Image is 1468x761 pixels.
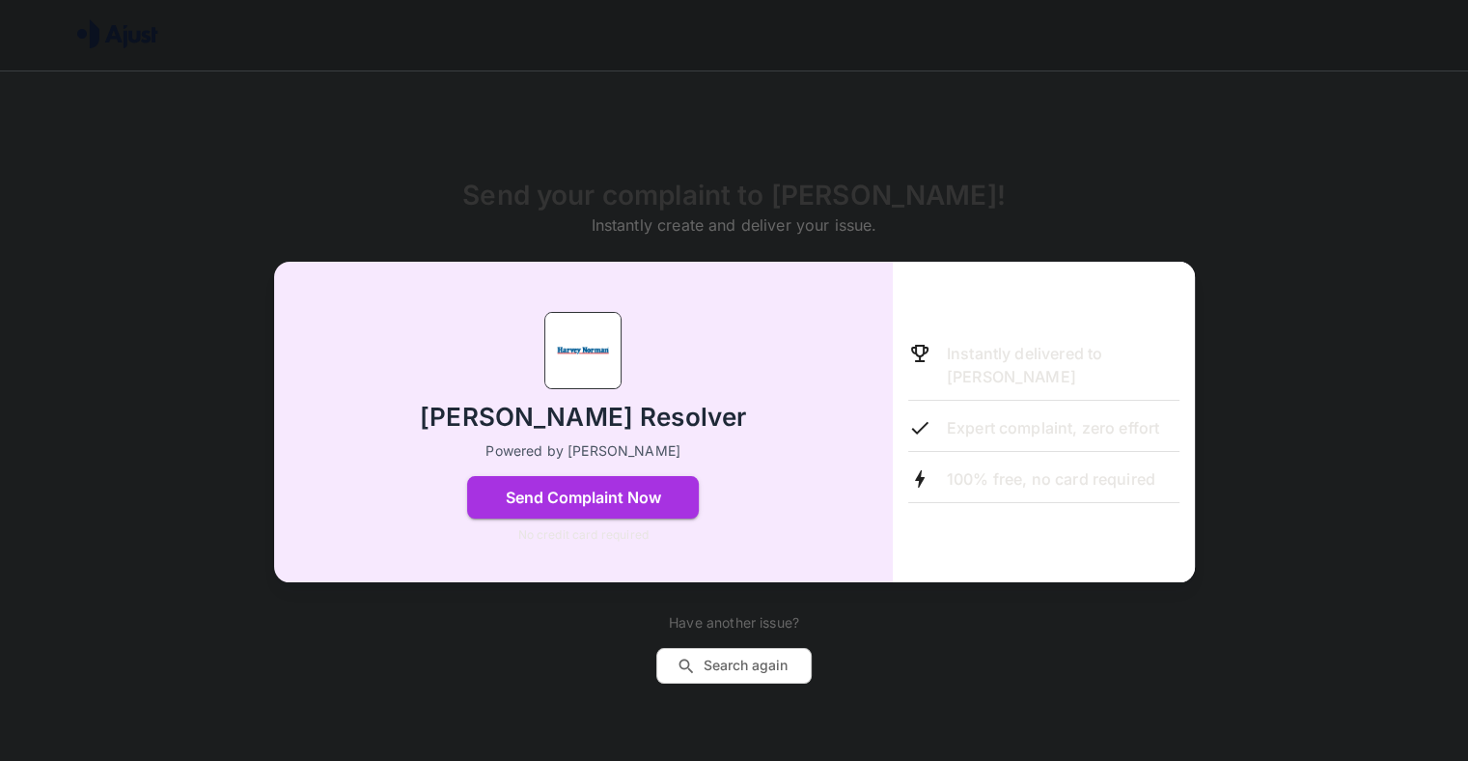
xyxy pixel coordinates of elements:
img: Harvey Norman [544,312,622,389]
img: Ajust [77,19,158,48]
p: No credit card required [517,526,648,544]
p: 100% free, no card required [947,467,1155,491]
p: Have another issue? [656,613,812,633]
button: Send Complaint Now [467,476,699,519]
h2: [PERSON_NAME] Resolver [420,401,746,435]
p: Expert complaint, zero effort [947,416,1159,439]
h6: Instantly create and deliver your issue. [462,211,1006,239]
p: Instantly delivered to [PERSON_NAME] [947,342,1179,388]
h1: Send your complaint to [PERSON_NAME]! [462,180,1006,211]
p: Powered by [PERSON_NAME] [485,441,680,461]
button: Search again [656,648,812,684]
